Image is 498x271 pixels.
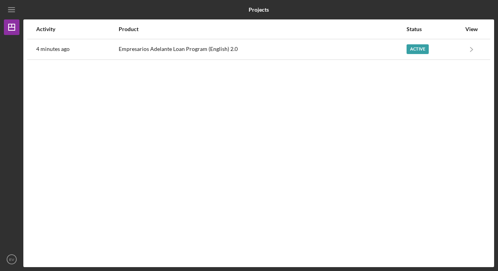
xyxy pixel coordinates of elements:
div: View [462,26,481,32]
time: 2025-10-01 18:44 [36,46,70,52]
b: Projects [249,7,269,13]
div: Status [407,26,461,32]
text: EV [9,257,14,262]
div: Active [407,44,429,54]
div: Empresarios Adelante Loan Program (English) 2.0 [119,40,406,59]
div: Activity [36,26,118,32]
div: Product [119,26,406,32]
button: EV [4,252,19,267]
